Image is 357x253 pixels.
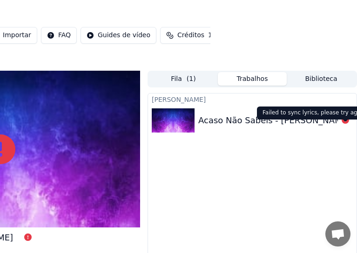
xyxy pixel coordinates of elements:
[177,31,204,40] span: Créditos
[160,27,227,44] button: Créditos164
[41,27,77,44] button: FAQ
[149,72,218,86] button: Fila
[187,74,196,84] span: ( 1 )
[198,114,350,127] div: Acaso Não Sabeis - [PERSON_NAME]
[325,221,350,246] div: Bate-papo aberto
[81,27,156,44] button: Guides de vídeo
[148,93,357,105] div: [PERSON_NAME]
[218,72,287,86] button: Trabalhos
[208,31,221,40] span: 164
[287,72,356,86] button: Biblioteca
